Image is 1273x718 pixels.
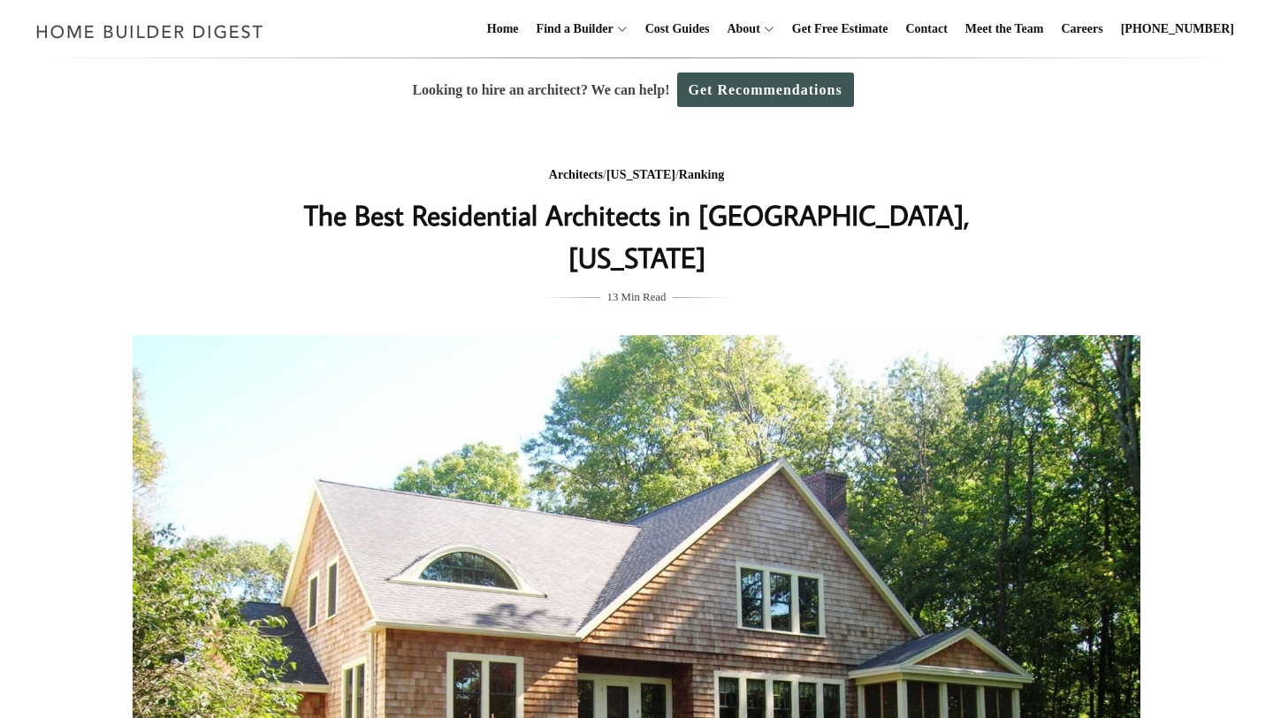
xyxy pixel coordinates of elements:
img: Home Builder Digest [28,14,271,49]
a: Home [480,1,526,57]
a: About [720,1,759,57]
h1: The Best Residential Architects in [GEOGRAPHIC_DATA], [US_STATE] [284,194,989,279]
a: Architects [549,168,603,181]
a: Get Recommendations [677,73,854,107]
a: Find a Builder [530,1,614,57]
a: Contact [898,1,954,57]
a: Cost Guides [638,1,717,57]
div: / / [284,164,989,187]
a: Careers [1055,1,1110,57]
a: Get Free Estimate [785,1,896,57]
span: 13 Min Read [607,287,667,307]
a: Meet the Team [958,1,1051,57]
a: Ranking [679,168,724,181]
a: [US_STATE] [606,168,675,181]
a: [PHONE_NUMBER] [1114,1,1241,57]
